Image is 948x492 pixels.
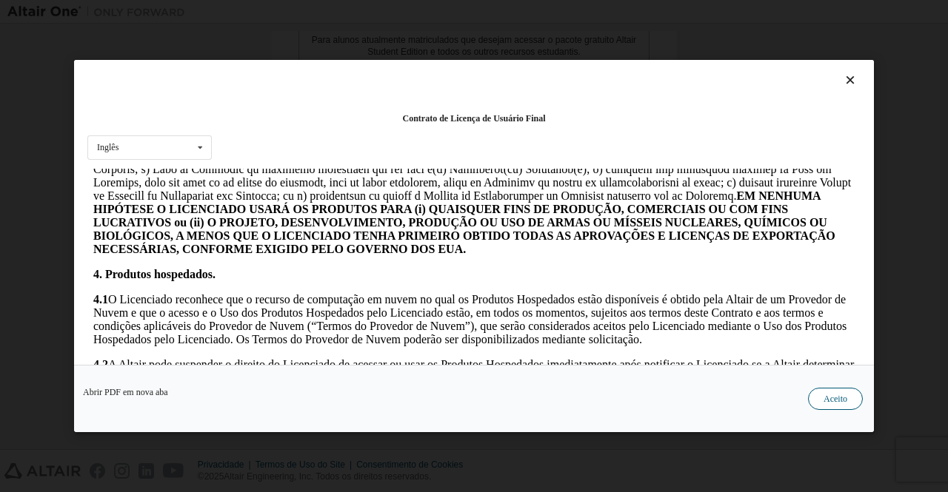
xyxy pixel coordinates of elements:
a: Abrir PDF em nova aba [83,388,168,397]
font: Abrir PDF em nova aba [83,387,168,397]
font: O Licenciado reconhece que o recurso de computação em nuvem no qual os Produtos Hospedados estão ... [6,124,759,177]
font: 4.2 [6,189,21,202]
font: 4.1 [6,124,21,137]
font: Contrato de Licença de Usuário Final [403,113,546,124]
font: 4. Produtos hospedados. [6,99,128,112]
button: Aceito [808,388,863,410]
font: EM NENHUMA HIPÓTESE O LICENCIADO USARÁ OS PRODUTOS PARA (i) QUAISQUER FINS DE PRODUÇÃO, COMERCIAI... [6,21,748,87]
font: Inglês [97,142,118,152]
font: A Altair pode suspender o direito do Licenciado de acessar ou usar os Produtos Hospedados imediat... [6,189,767,255]
font: Aceito [824,394,847,404]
